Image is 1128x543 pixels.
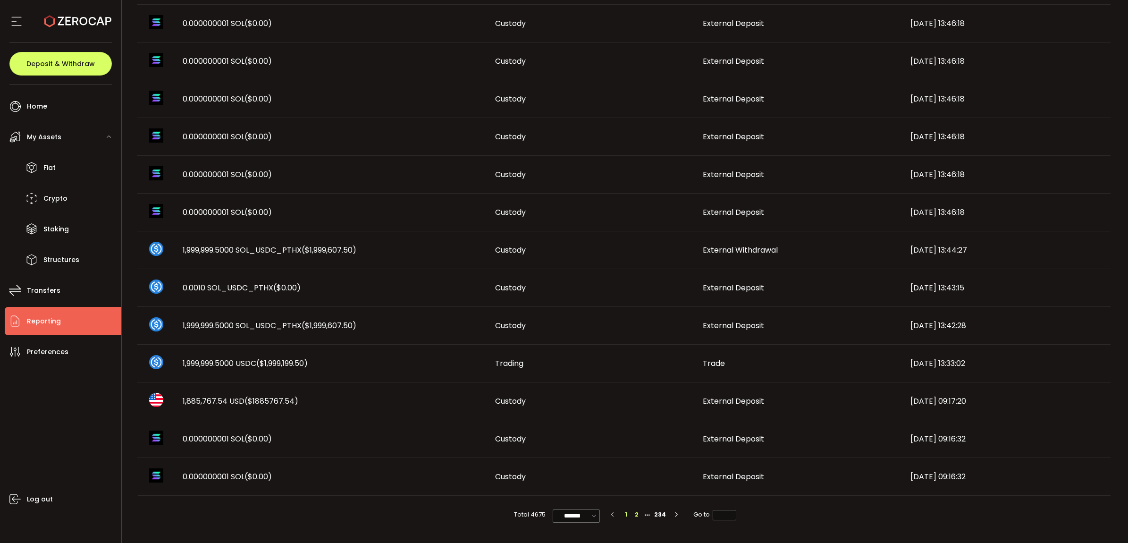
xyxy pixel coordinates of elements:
span: 1,999,999.5000 SOL_USDC_PTHX [183,245,356,255]
span: ($0.00) [244,18,272,29]
span: External Deposit [703,131,764,142]
img: sol_portfolio.png [149,431,163,445]
span: 1,999,999.5000 USDC [183,358,308,369]
span: Crypto [43,192,67,205]
img: sol_portfolio.png [149,91,163,105]
span: 0.000000001 SOL [183,169,272,180]
img: usdc_portfolio.svg [149,355,163,369]
li: 234 [652,509,668,520]
span: Structures [43,253,79,267]
img: sol_usdc_pthx_portfolio.png [149,280,163,294]
span: External Deposit [703,282,764,293]
span: My Assets [27,130,61,144]
span: Log out [27,492,53,506]
div: [DATE] 13:46:18 [903,131,1111,142]
span: ($0.00) [244,471,272,482]
div: [DATE] 13:46:18 [903,93,1111,104]
span: Fiat [43,161,56,175]
span: 0.000000001 SOL [183,18,272,29]
img: sol_portfolio.png [149,53,163,67]
span: 0.000000001 SOL [183,131,272,142]
span: 0.000000001 SOL [183,93,272,104]
span: Staking [43,222,69,236]
span: External Deposit [703,169,764,180]
span: Custody [495,282,526,293]
span: Preferences [27,345,68,359]
span: ($0.00) [244,56,272,67]
span: Custody [495,18,526,29]
span: ($0.00) [244,169,272,180]
span: Custody [495,56,526,67]
span: Custody [495,245,526,255]
img: sol_portfolio.png [149,468,163,483]
span: ($0.00) [244,131,272,142]
span: 0.000000001 SOL [183,433,272,444]
span: 1,999,999.5000 SOL_USDC_PTHX [183,320,356,331]
span: External Deposit [703,18,764,29]
span: External Deposit [703,56,764,67]
span: Custody [495,433,526,444]
span: External Deposit [703,396,764,407]
span: ($0.00) [244,207,272,218]
span: ($1,999,199.50) [256,358,308,369]
span: 1,885,767.54 USD [183,396,298,407]
button: Deposit & Withdraw [9,52,112,76]
span: ($1,999,607.50) [302,320,356,331]
span: ($0.00) [244,93,272,104]
span: Custody [495,207,526,218]
span: Custody [495,471,526,482]
li: 2 [631,509,642,520]
span: Custody [495,320,526,331]
div: [DATE] 13:46:18 [903,207,1111,218]
span: Total 4675 [514,509,546,520]
span: External Deposit [703,93,764,104]
span: Custody [495,169,526,180]
div: [DATE] 13:33:02 [903,358,1111,369]
img: sol_portfolio.png [149,204,163,218]
li: 1 [621,509,631,520]
span: Reporting [27,314,61,328]
span: 0.000000001 SOL [183,56,272,67]
div: [DATE] 09:16:32 [903,433,1111,444]
div: [DATE] 09:17:20 [903,396,1111,407]
div: [DATE] 13:46:18 [903,56,1111,67]
span: Trade [703,358,725,369]
img: sol_usdc_pthx_portfolio.png [149,242,163,256]
span: ($1,999,607.50) [302,245,356,255]
div: [DATE] 13:46:18 [903,18,1111,29]
iframe: Chat Widget [1081,498,1128,543]
div: [DATE] 09:16:32 [903,471,1111,482]
span: 0.0010 SOL_USDC_PTHX [183,282,301,293]
span: External Deposit [703,320,764,331]
img: sol_usdc_pthx_portfolio.png [149,317,163,331]
div: [DATE] 13:44:27 [903,245,1111,255]
span: ($1885767.54) [244,396,298,407]
img: sol_portfolio.png [149,128,163,143]
div: [DATE] 13:46:18 [903,169,1111,180]
span: Trading [495,358,523,369]
span: External Deposit [703,207,764,218]
span: Home [27,100,47,113]
span: Custody [495,93,526,104]
img: sol_portfolio.png [149,166,163,180]
img: usd_portfolio.svg [149,393,163,407]
span: Deposit & Withdraw [26,60,95,67]
div: [DATE] 13:42:28 [903,320,1111,331]
span: ($0.00) [244,433,272,444]
span: External Withdrawal [703,245,778,255]
div: [DATE] 13:43:15 [903,282,1111,293]
span: 0.000000001 SOL [183,471,272,482]
span: ($0.00) [273,282,301,293]
span: Transfers [27,284,60,297]
img: sol_portfolio.png [149,15,163,29]
span: Custody [495,131,526,142]
span: Custody [495,396,526,407]
span: 0.000000001 SOL [183,207,272,218]
span: External Deposit [703,433,764,444]
span: Go to [693,509,736,520]
span: External Deposit [703,471,764,482]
